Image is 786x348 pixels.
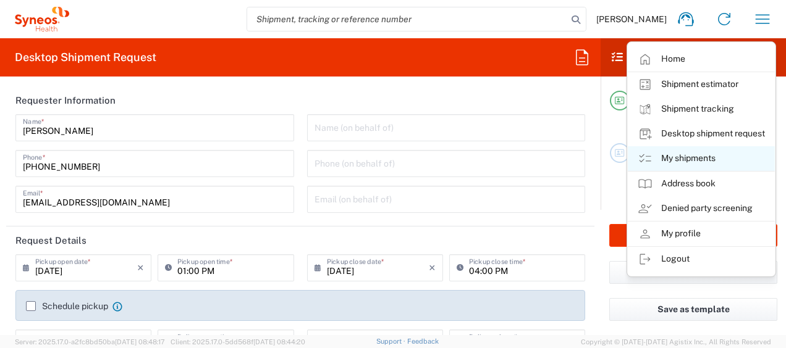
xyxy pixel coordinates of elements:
[15,94,116,107] h2: Requester Information
[15,234,87,247] h2: Request Details
[609,261,777,284] button: Save shipment
[628,172,775,196] a: Address book
[15,50,156,65] h2: Desktop Shipment Request
[581,336,771,347] span: Copyright © [DATE]-[DATE] Agistix Inc., All Rights Reserved
[628,196,775,221] a: Denied party screening
[407,338,439,345] a: Feedback
[609,298,777,321] button: Save as template
[247,7,567,31] input: Shipment, tracking or reference number
[628,72,775,97] a: Shipment estimator
[15,338,165,346] span: Server: 2025.17.0-a2fc8bd50ba
[137,258,144,278] i: ×
[115,338,165,346] span: [DATE] 08:48:17
[26,301,108,311] label: Schedule pickup
[628,247,775,271] a: Logout
[628,47,775,72] a: Home
[628,97,775,122] a: Shipment tracking
[429,258,436,278] i: ×
[376,338,407,345] a: Support
[171,338,305,346] span: Client: 2025.17.0-5dd568f
[628,122,775,146] a: Desktop shipment request
[596,14,667,25] span: [PERSON_NAME]
[612,50,733,65] h2: Shipment Checklist
[253,338,305,346] span: [DATE] 08:44:20
[628,146,775,171] a: My shipments
[628,222,775,246] a: My profile
[609,224,777,247] button: Rate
